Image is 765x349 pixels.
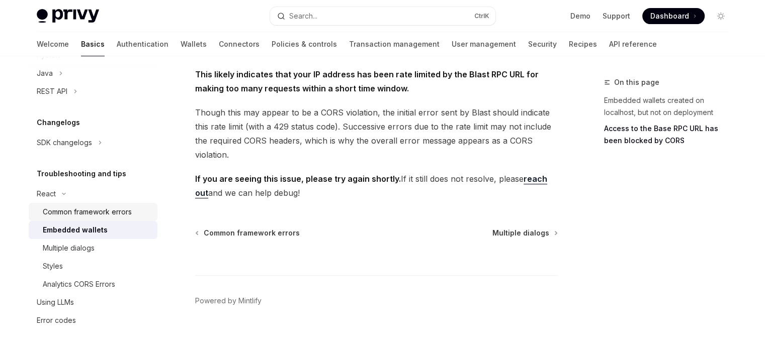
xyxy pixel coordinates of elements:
div: Analytics CORS Errors [43,278,115,290]
a: Styles [29,257,157,275]
button: REST API [29,82,157,100]
a: API reference [609,32,657,56]
div: Multiple dialogs [43,242,95,254]
button: React [29,185,157,203]
div: Java [37,67,53,79]
span: Though this may appear to be a CORS violation, the initial error sent by Blast should indicate th... [195,105,558,162]
a: Using LLMs [29,293,157,311]
strong: If you are seeing this issue, please try again shortly. [195,174,401,184]
a: Access to the Base RPC URL has been blocked by CORS [604,121,737,149]
span: Dashboard [650,11,689,21]
button: Search...CtrlK [270,7,495,25]
button: SDK changelogs [29,134,157,152]
div: Styles [43,260,63,272]
div: React [37,188,56,200]
a: Multiple dialogs [492,228,557,238]
span: Multiple dialogs [492,228,549,238]
button: Toggle dark mode [713,8,729,24]
a: Policies & controls [272,32,337,56]
span: Ctrl K [474,12,489,20]
a: Dashboard [642,8,705,24]
span: If it still does not resolve, please and we can help debug! [195,172,558,200]
a: Common framework errors [196,228,300,238]
a: Security [528,32,557,56]
a: Common framework errors [29,203,157,221]
a: Multiple dialogs [29,239,157,257]
button: Java [29,64,157,82]
a: Welcome [37,32,69,56]
a: Basics [81,32,105,56]
a: Embedded wallets created on localhost, but not on deployment [604,92,737,121]
a: Embedded wallets [29,221,157,239]
a: Analytics CORS Errors [29,275,157,293]
a: Demo [570,11,590,21]
span: On this page [614,76,659,88]
div: Embedded wallets [43,224,108,236]
strong: This likely indicates that your IP address has been rate limited by the Blast RPC URL for making ... [195,69,539,93]
div: Search... [289,10,317,22]
div: Common framework errors [43,206,132,218]
a: Transaction management [349,32,440,56]
a: Support [603,11,630,21]
div: Error codes [37,314,76,326]
a: Wallets [181,32,207,56]
h5: Changelogs [37,117,80,129]
div: Using LLMs [37,296,74,308]
a: Recipes [569,32,597,56]
h5: Troubleshooting and tips [37,168,126,180]
a: Error codes [29,311,157,329]
a: Authentication [117,32,168,56]
a: Powered by Mintlify [195,296,262,306]
span: Common framework errors [204,228,300,238]
img: light logo [37,9,99,23]
div: SDK changelogs [37,137,92,149]
a: Connectors [219,32,260,56]
div: REST API [37,85,67,97]
a: User management [452,32,516,56]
